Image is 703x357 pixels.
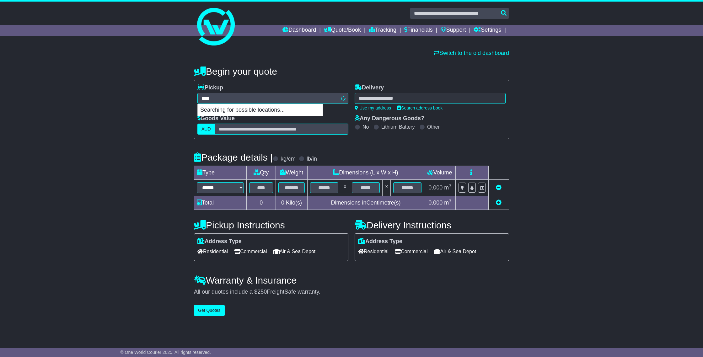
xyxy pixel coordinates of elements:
[358,238,402,245] label: Address Type
[194,66,509,77] h4: Begin your quote
[428,200,443,206] span: 0.000
[194,196,247,210] td: Total
[444,200,451,206] span: m
[358,247,389,256] span: Residential
[434,247,476,256] span: Air & Sea Depot
[355,84,384,91] label: Delivery
[307,156,317,163] label: lb/in
[355,105,391,110] a: Use my address
[308,166,424,180] td: Dimensions (L x W x H)
[324,25,361,36] a: Quote/Book
[194,289,509,296] div: All our quotes include a $ FreightSafe warranty.
[397,105,443,110] a: Search address book
[247,196,276,210] td: 0
[341,180,349,196] td: x
[496,184,502,191] a: Remove this item
[441,25,466,36] a: Support
[427,124,440,130] label: Other
[355,220,509,230] h4: Delivery Instructions
[369,25,396,36] a: Tracking
[234,247,267,256] span: Commercial
[276,166,308,180] td: Weight
[197,84,223,91] label: Pickup
[434,50,509,56] a: Switch to the old dashboard
[282,25,316,36] a: Dashboard
[281,156,296,163] label: kg/cm
[120,350,211,355] span: © One World Courier 2025. All rights reserved.
[194,275,509,285] h4: Warranty & Insurance
[474,25,501,36] a: Settings
[428,184,443,191] span: 0.000
[194,220,348,230] h4: Pickup Instructions
[194,152,273,163] h4: Package details |
[496,200,502,206] a: Add new item
[383,180,391,196] td: x
[194,305,225,316] button: Get Quotes
[197,93,348,104] typeahead: Please provide city
[449,199,451,203] sup: 3
[281,200,284,206] span: 0
[308,196,424,210] td: Dimensions in Centimetre(s)
[273,247,316,256] span: Air & Sea Depot
[444,184,451,191] span: m
[449,184,451,188] sup: 3
[194,166,247,180] td: Type
[381,124,415,130] label: Lithium Battery
[362,124,369,130] label: No
[257,289,267,295] span: 250
[197,124,215,135] label: AUD
[197,115,235,122] label: Goods Value
[197,238,242,245] label: Address Type
[355,115,424,122] label: Any Dangerous Goods?
[247,166,276,180] td: Qty
[197,247,228,256] span: Residential
[276,196,308,210] td: Kilo(s)
[424,166,455,180] td: Volume
[198,104,323,116] p: Searching for possible locations...
[404,25,433,36] a: Financials
[395,247,427,256] span: Commercial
